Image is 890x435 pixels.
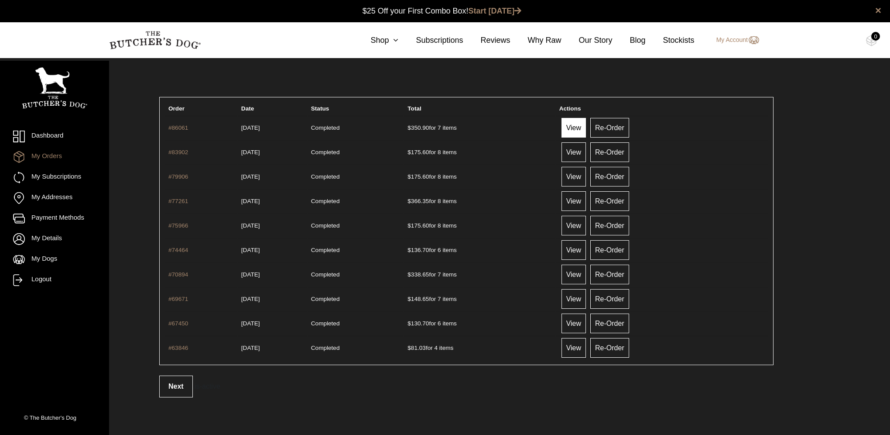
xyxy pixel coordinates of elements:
[590,191,629,211] a: Re-Order
[407,345,426,351] span: 81.03
[404,336,555,359] td: for 4 items
[590,118,629,138] a: Re-Order
[13,192,96,204] a: My Addresses
[13,131,96,142] a: Dashboard
[398,35,463,46] a: Subscriptions
[559,105,581,112] span: Actions
[241,222,260,229] time: [DATE]
[561,167,586,186] a: View
[590,289,629,309] a: Re-Order
[308,116,404,139] td: Completed
[13,151,96,163] a: My Orders
[407,247,411,253] span: $
[407,296,411,302] span: $
[407,247,429,253] span: 136.70
[875,5,881,16] a: close
[241,247,260,253] time: [DATE]
[871,32,880,41] div: 0
[407,320,429,327] span: 130.70
[404,214,555,237] td: for 8 items
[561,118,586,138] a: View
[646,35,695,46] a: Stockists
[590,265,629,284] a: Re-Order
[168,124,188,131] a: #86061
[404,165,555,188] td: for 8 items
[308,287,404,311] td: Completed
[407,222,411,229] span: $
[308,165,404,188] td: Completed
[510,35,561,46] a: Why Raw
[561,289,586,309] a: View
[404,287,555,311] td: for 7 items
[13,274,96,286] a: Logout
[13,254,96,266] a: My Dogs
[168,345,188,351] a: #63846
[407,149,411,155] span: $
[404,262,555,286] td: for 7 items
[404,311,555,335] td: for 6 items
[308,140,404,164] td: Completed
[241,149,260,155] time: [DATE]
[561,35,613,46] a: Our Story
[561,240,586,260] a: View
[561,314,586,333] a: View
[22,67,87,109] img: TBD_Portrait_Logo_White.png
[708,35,759,45] a: My Account
[407,149,429,155] span: 175.60
[404,116,555,139] td: for 7 items
[407,124,411,131] span: $
[404,238,555,262] td: for 6 items
[407,320,411,327] span: $
[241,345,260,351] time: [DATE]
[407,173,429,180] span: 175.60
[561,191,586,211] a: View
[407,271,429,278] span: 338.65
[407,198,429,204] span: 366.35
[561,216,586,235] a: View
[168,198,188,204] a: #77261
[308,214,404,237] td: Completed
[407,198,411,204] span: $
[241,173,260,180] time: [DATE]
[407,222,429,229] span: 175.60
[241,124,260,131] time: [DATE]
[404,140,555,164] td: for 8 items
[590,314,629,333] a: Re-Order
[168,105,185,112] span: Order
[353,35,398,46] a: Shop
[168,296,188,302] a: #69671
[168,149,188,155] a: #83902
[590,338,629,358] a: Re-Order
[561,142,586,162] a: View
[168,222,188,229] a: #75966
[168,173,188,180] a: #79906
[241,320,260,327] time: [DATE]
[13,213,96,224] a: Payment Methods
[407,173,411,180] span: $
[311,105,329,112] span: Status
[590,167,629,186] a: Re-Order
[168,320,188,327] a: #67450
[613,35,646,46] a: Blog
[407,105,421,112] span: Total
[241,271,260,278] time: [DATE]
[590,216,629,235] a: Re-Order
[463,35,510,46] a: Reviews
[241,296,260,302] time: [DATE]
[308,311,404,335] td: Completed
[13,172,96,183] a: My Subscriptions
[241,198,260,204] time: [DATE]
[159,376,193,397] a: Next
[407,345,411,351] span: $
[13,233,96,245] a: My Details
[308,238,404,262] td: Completed
[561,265,586,284] a: View
[159,376,774,397] div: .is-active
[168,247,188,253] a: #74464
[407,271,411,278] span: $
[308,336,404,359] td: Completed
[590,240,629,260] a: Re-Order
[866,35,877,46] img: TBD_Cart-Empty.png
[241,105,254,112] span: Date
[308,189,404,213] td: Completed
